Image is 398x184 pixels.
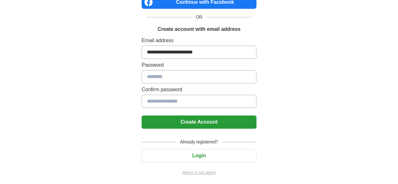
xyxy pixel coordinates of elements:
[192,14,206,20] span: OR
[142,170,256,176] a: Return to job advert
[142,115,256,129] button: Create Account
[176,139,222,145] span: Already registered?
[142,153,256,158] a: Login
[142,37,256,44] label: Email address
[158,25,240,33] h1: Create account with email address
[142,149,256,162] button: Login
[142,86,256,93] label: Confirm password
[142,61,256,69] label: Password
